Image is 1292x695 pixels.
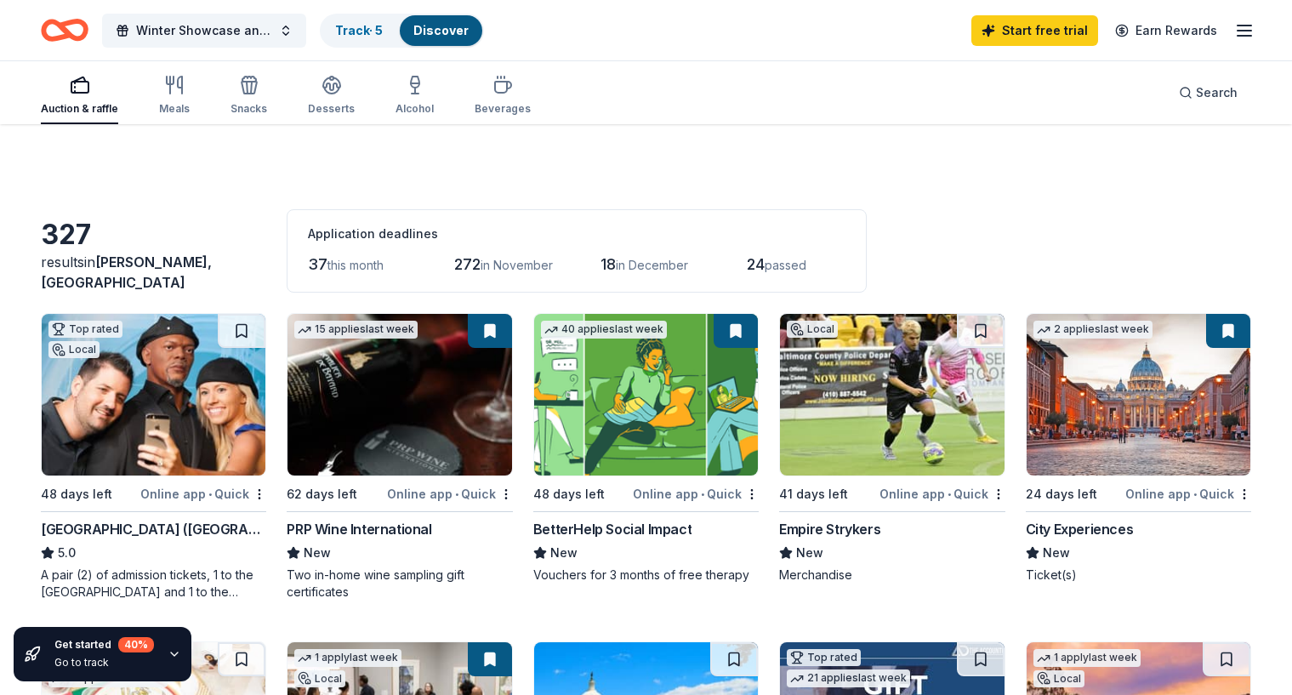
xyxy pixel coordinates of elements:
[481,258,553,272] span: in November
[1033,321,1153,339] div: 2 applies last week
[396,102,434,116] div: Alcohol
[159,102,190,116] div: Meals
[533,567,759,584] div: Vouchers for 3 months of free therapy
[231,102,267,116] div: Snacks
[102,14,306,48] button: Winter Showcase and Silent Auction
[779,567,1005,584] div: Merchandise
[779,313,1005,584] a: Image for Empire StrykersLocal41 days leftOnline app•QuickEmpire StrykersNewMerchandise
[971,15,1098,46] a: Start free trial
[54,656,154,669] div: Go to track
[1026,484,1097,504] div: 24 days left
[765,258,806,272] span: passed
[48,321,122,338] div: Top rated
[41,567,266,601] div: A pair (2) of admission tickets, 1 to the [GEOGRAPHIC_DATA] and 1 to the [GEOGRAPHIC_DATA]
[41,313,266,601] a: Image for Hollywood Wax Museum (Hollywood)Top ratedLocal48 days leftOnline app•Quick[GEOGRAPHIC_D...
[1033,649,1141,667] div: 1 apply last week
[600,255,616,273] span: 18
[54,637,154,652] div: Get started
[475,68,531,124] button: Beverages
[534,314,758,476] img: Image for BetterHelp Social Impact
[1105,15,1227,46] a: Earn Rewards
[1196,83,1238,103] span: Search
[1165,76,1251,110] button: Search
[41,102,118,116] div: Auction & raffle
[633,483,759,504] div: Online app Quick
[308,255,327,273] span: 37
[304,543,331,563] span: New
[1033,670,1084,687] div: Local
[287,567,512,601] div: Two in-home wine sampling gift certificates
[41,484,112,504] div: 48 days left
[780,314,1004,476] img: Image for Empire Strykers
[779,484,848,504] div: 41 days left
[41,10,88,50] a: Home
[140,483,266,504] div: Online app Quick
[787,321,838,338] div: Local
[231,68,267,124] button: Snacks
[701,487,704,501] span: •
[308,68,355,124] button: Desserts
[1026,567,1251,584] div: Ticket(s)
[327,258,384,272] span: this month
[136,20,272,41] span: Winter Showcase and Silent Auction
[287,484,357,504] div: 62 days left
[533,519,692,539] div: BetterHelp Social Impact
[455,487,458,501] span: •
[41,68,118,124] button: Auction & raffle
[41,254,212,291] span: in
[1026,313,1251,584] a: Image for City Experiences2 applieslast week24 days leftOnline app•QuickCity ExperiencesNewTicket(s)
[1193,487,1197,501] span: •
[320,14,484,48] button: Track· 5Discover
[1027,314,1250,476] img: Image for City Experiences
[41,519,266,539] div: [GEOGRAPHIC_DATA] ([GEOGRAPHIC_DATA])
[287,313,512,601] a: Image for PRP Wine International15 applieslast week62 days leftOnline app•QuickPRP Wine Internati...
[308,102,355,116] div: Desserts
[1026,519,1134,539] div: City Experiences
[41,254,212,291] span: [PERSON_NAME], [GEOGRAPHIC_DATA]
[58,543,76,563] span: 5.0
[787,649,861,666] div: Top rated
[294,649,401,667] div: 1 apply last week
[1043,543,1070,563] span: New
[779,519,880,539] div: Empire Strykers
[159,68,190,124] button: Meals
[616,258,688,272] span: in December
[533,313,759,584] a: Image for BetterHelp Social Impact40 applieslast week48 days leftOnline app•QuickBetterHelp Socia...
[796,543,823,563] span: New
[413,23,469,37] a: Discover
[294,670,345,687] div: Local
[541,321,667,339] div: 40 applies last week
[48,341,100,358] div: Local
[396,68,434,124] button: Alcohol
[787,669,910,687] div: 21 applies last week
[208,487,212,501] span: •
[533,484,605,504] div: 48 days left
[550,543,578,563] span: New
[308,224,845,244] div: Application deadlines
[294,321,418,339] div: 15 applies last week
[454,255,481,273] span: 272
[41,252,266,293] div: results
[335,23,383,37] a: Track· 5
[42,314,265,476] img: Image for Hollywood Wax Museum (Hollywood)
[387,483,513,504] div: Online app Quick
[879,483,1005,504] div: Online app Quick
[948,487,951,501] span: •
[475,102,531,116] div: Beverages
[1125,483,1251,504] div: Online app Quick
[747,255,765,273] span: 24
[41,218,266,252] div: 327
[287,314,511,476] img: Image for PRP Wine International
[118,637,154,652] div: 40 %
[287,519,431,539] div: PRP Wine International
